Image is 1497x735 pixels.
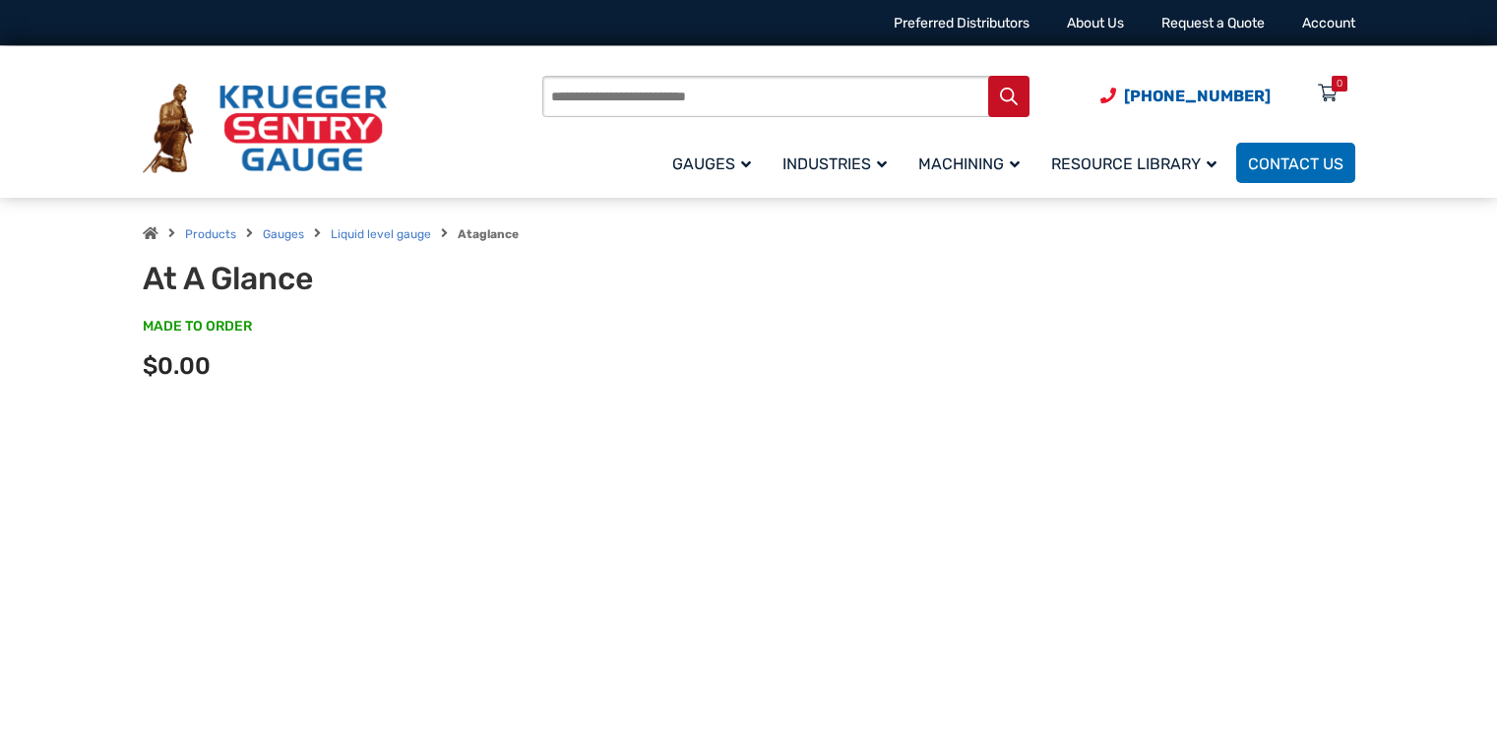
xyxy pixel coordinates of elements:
[894,15,1029,31] a: Preferred Distributors
[672,154,751,173] span: Gauges
[906,140,1039,186] a: Machining
[1302,15,1355,31] a: Account
[1337,76,1342,92] div: 0
[1067,15,1124,31] a: About Us
[143,317,252,337] span: MADE TO ORDER
[660,140,771,186] a: Gauges
[1039,140,1236,186] a: Resource Library
[1161,15,1265,31] a: Request a Quote
[185,227,236,241] a: Products
[263,227,304,241] a: Gauges
[143,352,211,380] span: $0.00
[143,260,628,297] h1: At A Glance
[1124,87,1271,105] span: [PHONE_NUMBER]
[918,154,1020,173] span: Machining
[1051,154,1216,173] span: Resource Library
[771,140,906,186] a: Industries
[782,154,887,173] span: Industries
[458,227,519,241] strong: Ataglance
[331,227,431,241] a: Liquid level gauge
[1100,84,1271,108] a: Phone Number (920) 434-8860
[1236,143,1355,183] a: Contact Us
[143,84,387,174] img: Krueger Sentry Gauge
[1248,154,1343,173] span: Contact Us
